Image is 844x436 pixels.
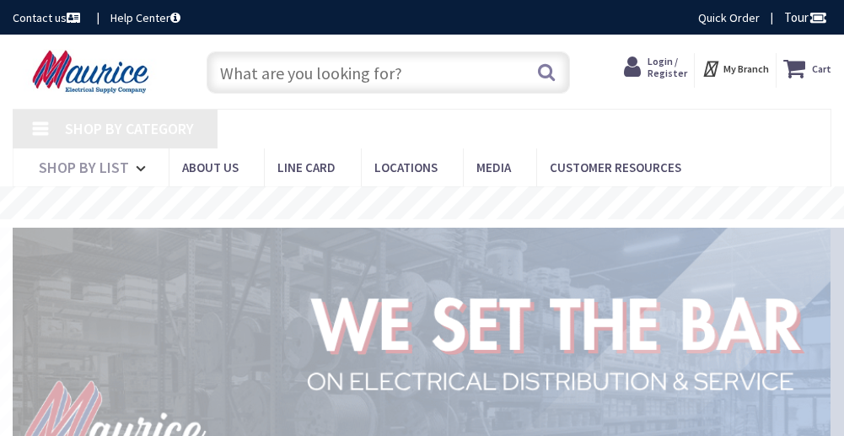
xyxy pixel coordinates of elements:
[624,53,687,82] a: Login / Register
[277,159,336,175] span: Line Card
[182,159,239,175] span: About us
[784,9,827,25] span: Tour
[698,9,760,26] a: Quick Order
[723,62,769,75] strong: My Branch
[374,159,438,175] span: Locations
[65,119,194,138] span: Shop By Category
[110,9,180,26] a: Help Center
[476,159,511,175] span: Media
[648,55,687,79] span: Login / Register
[812,53,831,83] strong: Cart
[268,194,577,212] rs-layer: Free Same Day Pickup at 15 Locations
[13,9,83,26] a: Contact us
[39,158,129,177] span: Shop By List
[783,53,831,83] a: Cart
[550,159,681,175] span: Customer Resources
[13,49,173,94] img: Maurice Electrical Supply Company
[702,53,769,83] div: My Branch
[207,51,569,94] input: What are you looking for?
